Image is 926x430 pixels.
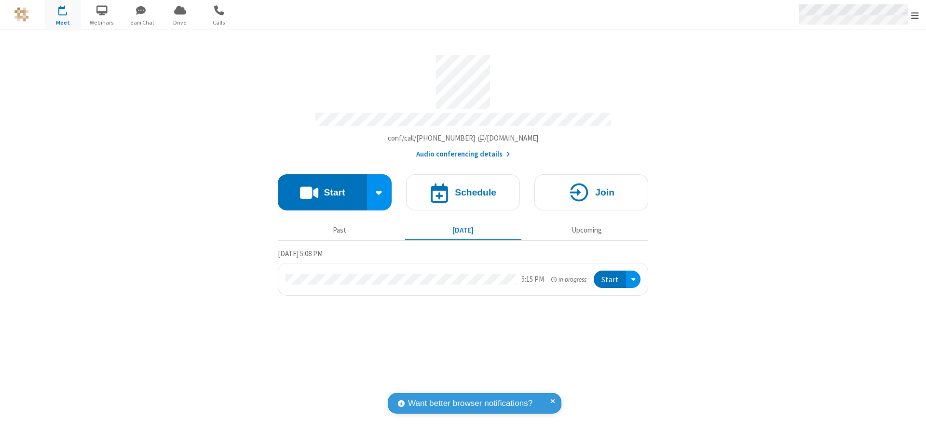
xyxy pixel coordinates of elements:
[278,249,323,258] span: [DATE] 5:08 PM
[529,221,645,239] button: Upcoming
[455,188,496,197] h4: Schedule
[201,18,237,27] span: Calls
[534,174,648,210] button: Join
[14,7,29,22] img: QA Selenium DO NOT DELETE OR CHANGE
[278,48,648,160] section: Account details
[84,18,120,27] span: Webinars
[162,18,198,27] span: Drive
[45,18,81,27] span: Meet
[278,174,367,210] button: Start
[595,188,614,197] h4: Join
[367,174,392,210] div: Start conference options
[408,397,532,410] span: Want better browser notifications?
[65,5,71,13] div: 1
[278,248,648,296] section: Today's Meetings
[551,275,586,284] em: in progress
[626,271,640,288] div: Open menu
[521,274,544,285] div: 5:15 PM
[388,133,539,144] button: Copy my meeting room linkCopy my meeting room link
[416,149,510,160] button: Audio conferencing details
[405,221,521,239] button: [DATE]
[406,174,520,210] button: Schedule
[123,18,159,27] span: Team Chat
[282,221,398,239] button: Past
[594,271,626,288] button: Start
[388,133,539,143] span: Copy my meeting room link
[324,188,345,197] h4: Start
